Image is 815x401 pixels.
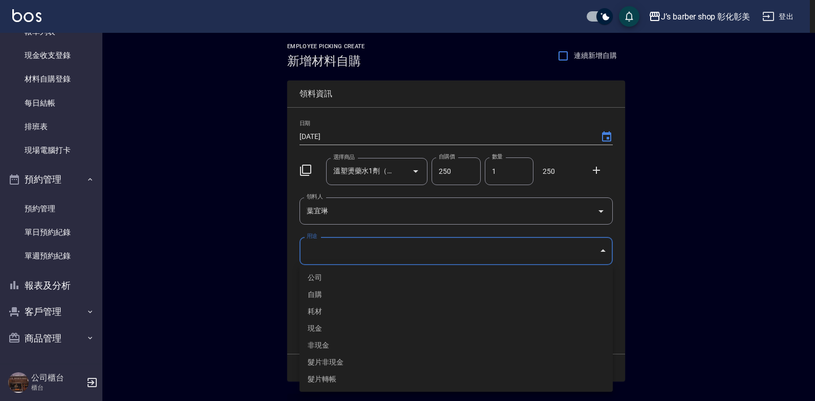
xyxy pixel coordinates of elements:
li: 髮片轉帳 [299,371,613,388]
li: 非現金 [299,337,613,354]
li: 髮片非現金 [299,354,613,371]
li: 公司 [299,269,613,286]
li: 自購 [299,286,613,303]
li: 現金 [299,320,613,337]
li: 耗材 [299,303,613,320]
